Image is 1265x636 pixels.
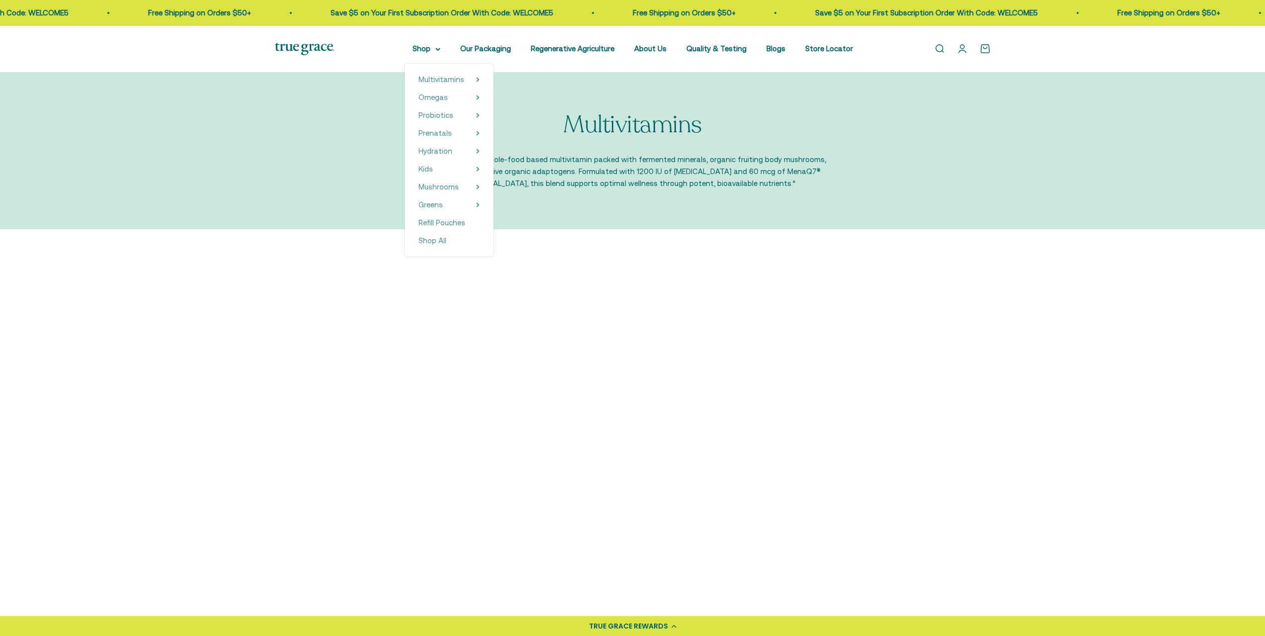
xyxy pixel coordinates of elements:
a: Regenerative Agriculture [531,44,614,53]
summary: Prenatals [419,127,480,139]
span: Hydration [419,147,452,155]
a: Quality & Testing [686,44,747,53]
a: Probiotics [419,109,453,121]
a: Shop All [419,235,480,247]
a: Omegas [419,91,448,103]
a: Free Shipping on Orders $50+ [567,8,670,17]
a: Kids [419,163,433,175]
a: Prenatals [419,127,452,139]
span: Greens [419,200,443,209]
a: Free Shipping on Orders $50+ [1051,8,1154,17]
a: Free Shipping on Orders $50+ [82,8,185,17]
div: TRUE GRACE REWARDS [589,621,668,632]
a: Multivitamins [419,74,464,86]
summary: Greens [419,199,480,211]
span: Multivitamins [419,75,464,84]
summary: Hydration [419,145,480,157]
summary: Kids [419,163,480,175]
span: Shop All [419,236,446,245]
summary: Multivitamins [419,74,480,86]
span: Probiotics [419,111,453,119]
summary: Shop [413,43,440,55]
a: Store Locator [805,44,853,53]
a: Refill Pouches [419,217,480,229]
span: Mushrooms [419,182,459,191]
a: Our Packaging [460,44,511,53]
p: Experience a whole-food based multivitamin packed with fermented minerals, organic fruiting body ... [439,154,827,189]
a: Blogs [766,44,785,53]
p: Save $5 on Your First Subscription Order With Code: WELCOME5 [749,7,972,19]
a: Greens [419,199,443,211]
summary: Omegas [419,91,480,103]
a: Mushrooms [419,181,459,193]
summary: Mushrooms [419,181,480,193]
span: Kids [419,165,433,173]
summary: Probiotics [419,109,480,121]
p: Save $5 on Your First Subscription Order With Code: WELCOME5 [264,7,487,19]
span: Omegas [419,93,448,101]
span: Refill Pouches [419,218,465,227]
a: Hydration [419,145,452,157]
a: About Us [634,44,667,53]
span: Prenatals [419,129,452,137]
p: Multivitamins [563,112,702,138]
